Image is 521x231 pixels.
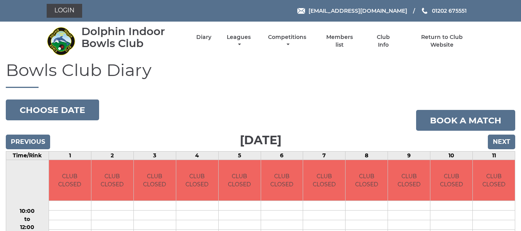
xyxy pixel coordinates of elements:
input: Previous [6,135,50,149]
td: 2 [91,152,133,160]
td: 5 [218,152,261,160]
td: CLUB CLOSED [473,160,515,201]
input: Next [488,135,515,149]
a: Email [EMAIL_ADDRESS][DOMAIN_NAME] [297,7,407,15]
h1: Bowls Club Diary [6,61,515,88]
td: CLUB CLOSED [134,160,176,201]
td: 7 [303,152,346,160]
button: Choose date [6,99,99,120]
a: Return to Club Website [409,34,474,49]
img: Email [297,8,305,14]
td: CLUB CLOSED [388,160,430,201]
td: CLUB CLOSED [176,160,218,201]
a: Phone us 01202 675551 [421,7,467,15]
td: CLUB CLOSED [303,160,345,201]
td: 4 [176,152,218,160]
td: 11 [473,152,515,160]
td: CLUB CLOSED [430,160,472,201]
a: Competitions [266,34,309,49]
td: CLUB CLOSED [346,160,388,201]
a: Diary [196,34,211,41]
img: Phone us [422,8,427,14]
span: 01202 675551 [432,7,467,14]
td: CLUB CLOSED [219,160,261,201]
a: Leagues [225,34,253,49]
td: CLUB CLOSED [49,160,91,201]
td: 3 [133,152,176,160]
div: Dolphin Indoor Bowls Club [81,25,183,49]
a: Club Info [371,34,396,49]
a: Book a match [416,110,515,131]
td: 9 [388,152,430,160]
td: 10 [430,152,473,160]
td: Time/Rink [6,152,49,160]
td: 1 [49,152,91,160]
td: CLUB CLOSED [261,160,303,201]
span: [EMAIL_ADDRESS][DOMAIN_NAME] [309,7,407,14]
td: CLUB CLOSED [91,160,133,201]
a: Login [47,4,82,18]
a: Members list [322,34,357,49]
td: 8 [346,152,388,160]
td: 6 [261,152,303,160]
img: Dolphin Indoor Bowls Club [47,27,76,56]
